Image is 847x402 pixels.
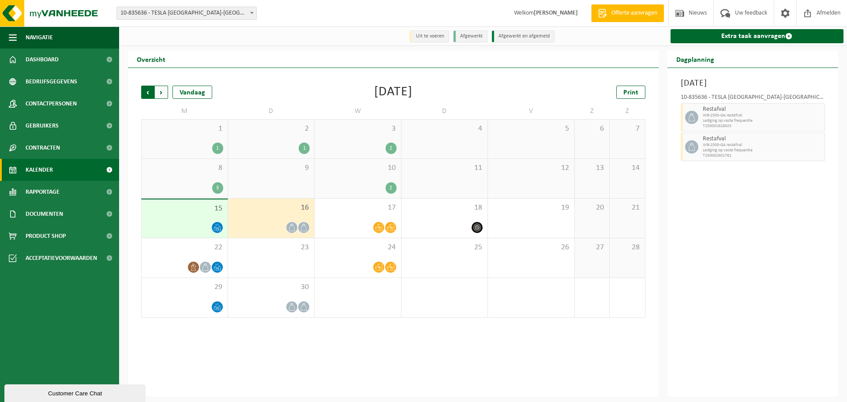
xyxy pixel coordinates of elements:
span: Rapportage [26,181,60,203]
span: 28 [614,243,640,252]
span: 6 [579,124,605,134]
span: T250002601781 [703,153,823,158]
span: Contracten [26,137,60,159]
span: 11 [406,163,483,173]
h3: [DATE] [681,77,825,90]
td: V [488,103,575,119]
span: 4 [406,124,483,134]
span: 9 [232,163,310,173]
li: Uit te voeren [409,30,449,42]
li: Afgewerkt [453,30,487,42]
span: WB-2500-GA restafval [703,143,823,148]
div: 1 [299,143,310,154]
div: 3 [212,182,223,194]
span: 27 [579,243,605,252]
span: 21 [614,203,640,213]
div: 1 [212,143,223,154]
div: 2 [386,143,397,154]
span: 16 [232,203,310,213]
span: Offerte aanvragen [609,9,660,18]
span: 1 [146,124,223,134]
span: Lediging op vaste frequentie [703,118,823,124]
span: 17 [319,203,397,213]
span: 22 [146,243,223,252]
span: 19 [492,203,570,213]
div: 10-835636 - TESLA [GEOGRAPHIC_DATA]-[GEOGRAPHIC_DATA] - [GEOGRAPHIC_DATA] [681,94,825,103]
td: D [401,103,488,119]
h2: Dagplanning [667,50,723,68]
span: 23 [232,243,310,252]
div: 2 [386,182,397,194]
span: 29 [146,282,223,292]
span: Bedrijfsgegevens [26,71,77,93]
span: Navigatie [26,26,53,49]
td: Z [610,103,645,119]
span: Kalender [26,159,53,181]
span: 5 [492,124,570,134]
span: Product Shop [26,225,66,247]
span: Print [623,89,638,96]
span: 12 [492,163,570,173]
span: 2 [232,124,310,134]
span: 10-835636 - TESLA BELGIUM-HASSELT - HASSELT [117,7,256,19]
span: 8 [146,163,223,173]
span: WB-2500-GA restafval [703,113,823,118]
span: 26 [492,243,570,252]
span: 18 [406,203,483,213]
span: 15 [146,204,223,214]
span: 13 [579,163,605,173]
iframe: chat widget [4,383,147,402]
strong: [PERSON_NAME] [534,10,578,16]
span: Dashboard [26,49,59,71]
span: 14 [614,163,640,173]
a: Extra taak aanvragen [671,29,844,43]
span: Volgende [155,86,168,99]
span: 30 [232,282,310,292]
a: Print [616,86,645,99]
td: M [141,103,228,119]
span: 24 [319,243,397,252]
span: Vorige [141,86,154,99]
span: 10 [319,163,397,173]
h2: Overzicht [128,50,174,68]
span: Gebruikers [26,115,59,137]
div: Vandaag [172,86,212,99]
span: Restafval [703,135,823,143]
span: 7 [614,124,640,134]
div: [DATE] [374,86,412,99]
span: 10-835636 - TESLA BELGIUM-HASSELT - HASSELT [116,7,257,20]
td: Z [575,103,610,119]
span: 25 [406,243,483,252]
td: W [315,103,401,119]
td: D [228,103,315,119]
span: 20 [579,203,605,213]
a: Offerte aanvragen [591,4,664,22]
span: Restafval [703,106,823,113]
span: 3 [319,124,397,134]
span: Lediging op vaste frequentie [703,148,823,153]
span: Acceptatievoorwaarden [26,247,97,269]
span: Contactpersonen [26,93,77,115]
span: T250001928925 [703,124,823,129]
span: Documenten [26,203,63,225]
li: Afgewerkt en afgemeld [492,30,555,42]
